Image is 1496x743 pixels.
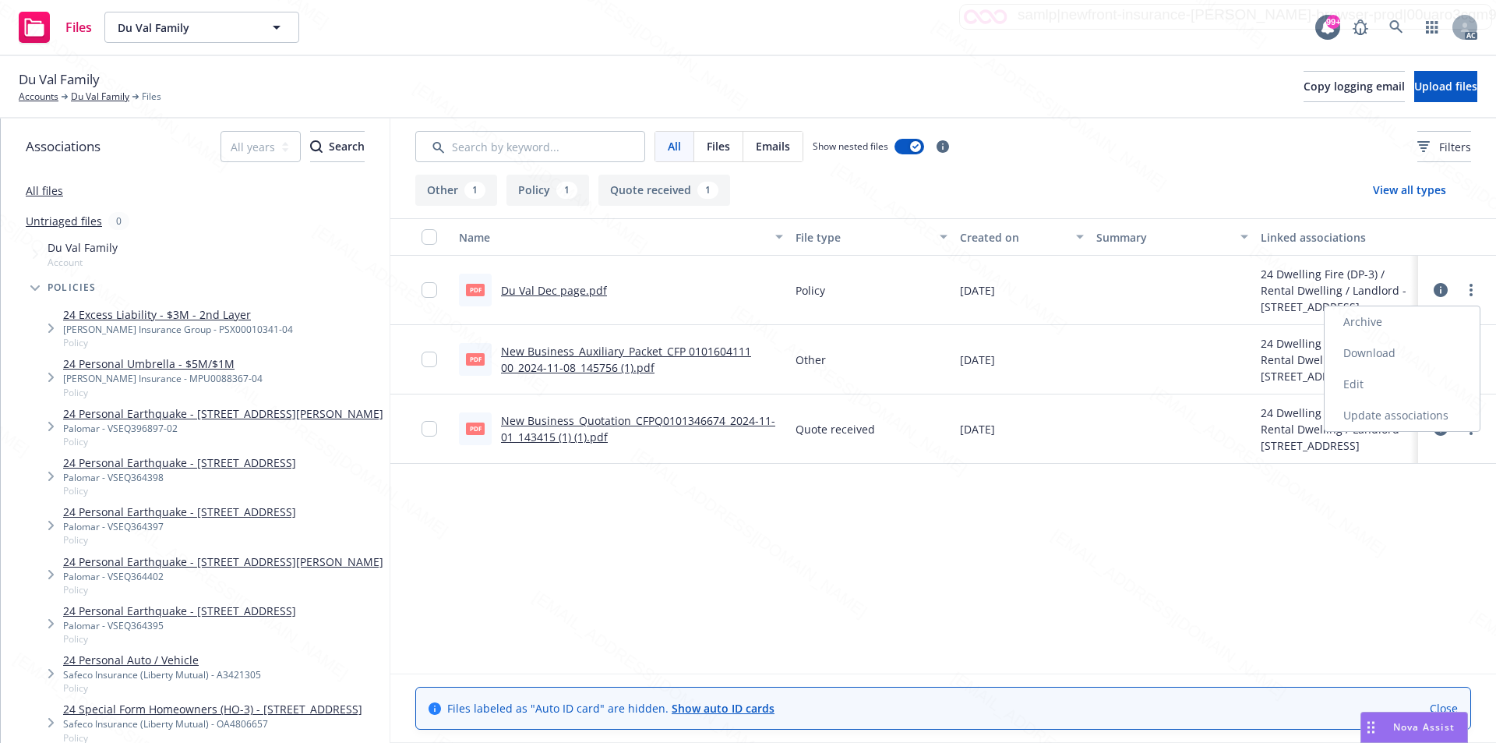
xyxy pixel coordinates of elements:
a: Search [1381,12,1412,43]
input: Toggle Row Selected [422,421,437,437]
span: All [668,138,681,154]
span: [DATE] [960,282,995,299]
div: 24 Dwelling Fire (DP-3) / Rental Dwelling / Landlord - [STREET_ADDRESS] [1261,405,1412,454]
a: 24 Excess Liability - $3M - 2nd Layer [63,306,293,323]
span: Policies [48,283,97,292]
button: Upload files [1414,71,1477,102]
div: 24 Dwelling Fire (DP-3) / Rental Dwelling / Landlord - [STREET_ADDRESS] [1261,266,1412,315]
span: pdf [466,353,485,365]
a: 24 Personal Earthquake - [STREET_ADDRESS][PERSON_NAME] [63,554,383,570]
span: Account [48,256,118,269]
span: Policy [796,282,825,299]
div: Safeco Insurance (Liberty Mutual) - A3421305 [63,668,261,681]
span: Du Val Family [19,69,100,90]
a: Du Val Family [71,90,129,104]
a: Switch app [1417,12,1448,43]
div: Palomar - VSEQ396897-02 [63,422,383,435]
a: Download [1325,338,1480,369]
div: Linked associations [1261,229,1412,246]
span: Filters [1439,139,1471,155]
span: Policy [63,533,296,547]
span: Other [796,352,826,368]
a: 24 Personal Earthquake - [STREET_ADDRESS] [63,455,296,471]
a: Archive [1325,306,1480,338]
a: All files [26,183,63,198]
div: Summary [1096,229,1230,246]
button: Policy [506,175,589,206]
a: Edit [1325,369,1480,400]
span: Policy [63,484,296,497]
span: Du Val Family [48,239,118,256]
button: Nova Assist [1360,712,1468,743]
span: pdf [466,423,485,434]
span: Show nested files [813,140,888,153]
span: pdf [466,284,485,295]
button: SearchSearch [310,131,365,162]
span: Emails [756,138,790,154]
span: Associations [26,136,101,157]
input: Select all [422,229,437,245]
a: more [1462,281,1480,299]
a: Files [12,5,98,49]
div: [PERSON_NAME] Insurance Group - PSX00010341-04 [63,323,293,336]
a: 24 Personal Earthquake - [STREET_ADDRESS][PERSON_NAME] [63,405,383,422]
div: Palomar - VSEQ364395 [63,619,296,632]
div: Palomar - VSEQ364398 [63,471,296,484]
button: File type [789,218,953,256]
a: Untriaged files [26,213,102,229]
span: Policy [63,681,261,695]
a: Update associations [1325,400,1480,431]
span: [DATE] [960,352,995,368]
div: [PERSON_NAME] Insurance - MPU0088367-04 [63,372,263,385]
div: Drag to move [1361,713,1381,742]
div: 24 Dwelling Fire (DP-3) / Rental Dwelling / Landlord - [STREET_ADDRESS] [1261,335,1412,384]
div: Safeco Insurance (Liberty Mutual) - OA4806657 [63,717,362,731]
div: Name [459,229,766,246]
button: Linked associations [1254,218,1418,256]
span: Policy [63,435,383,448]
div: Created on [960,229,1067,246]
span: Upload files [1414,79,1477,94]
div: 1 [556,182,577,199]
button: Created on [954,218,1090,256]
a: 24 Special Form Homeowners (HO-3) - [STREET_ADDRESS] [63,701,362,717]
a: Report a Bug [1345,12,1376,43]
div: 1 [464,182,485,199]
a: Show auto ID cards [672,701,774,716]
input: Toggle Row Selected [422,282,437,298]
a: 24 Personal Umbrella - $5M/$1M [63,356,263,372]
a: Du Val Dec page.pdf [501,283,607,298]
span: Files [65,21,92,34]
span: Policy [63,336,293,349]
div: 0 [108,212,129,230]
button: Summary [1090,218,1254,256]
button: Quote received [598,175,730,206]
button: Other [415,175,497,206]
div: File type [796,229,930,246]
button: Name [453,218,789,256]
span: Filters [1417,139,1471,155]
a: 24 Personal Earthquake - [STREET_ADDRESS] [63,603,296,619]
a: Close [1430,700,1458,716]
span: Files [142,90,161,104]
span: Nova Assist [1393,720,1455,734]
button: Du Val Family [104,12,299,43]
div: Palomar - VSEQ364402 [63,570,383,583]
div: 1 [697,182,718,199]
input: Toggle Row Selected [422,352,437,367]
span: Policy [63,583,383,596]
span: Files labeled as "Auto ID card" are hidden. [447,700,774,716]
span: [DATE] [960,421,995,437]
span: Quote received [796,421,875,437]
a: Accounts [19,90,58,104]
a: New Business_Quotation_CFPQ0101346674_2024-11-01_143415 (1) (1).pdf [501,413,775,444]
div: Palomar - VSEQ364397 [63,520,296,533]
button: Copy logging email [1304,71,1405,102]
span: Du Val Family [118,19,252,36]
button: View all types [1348,175,1471,206]
span: Files [707,138,730,154]
div: 99+ [1326,15,1340,29]
div: Search [310,132,365,161]
button: Filters [1417,131,1471,162]
span: Policy [63,632,296,646]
